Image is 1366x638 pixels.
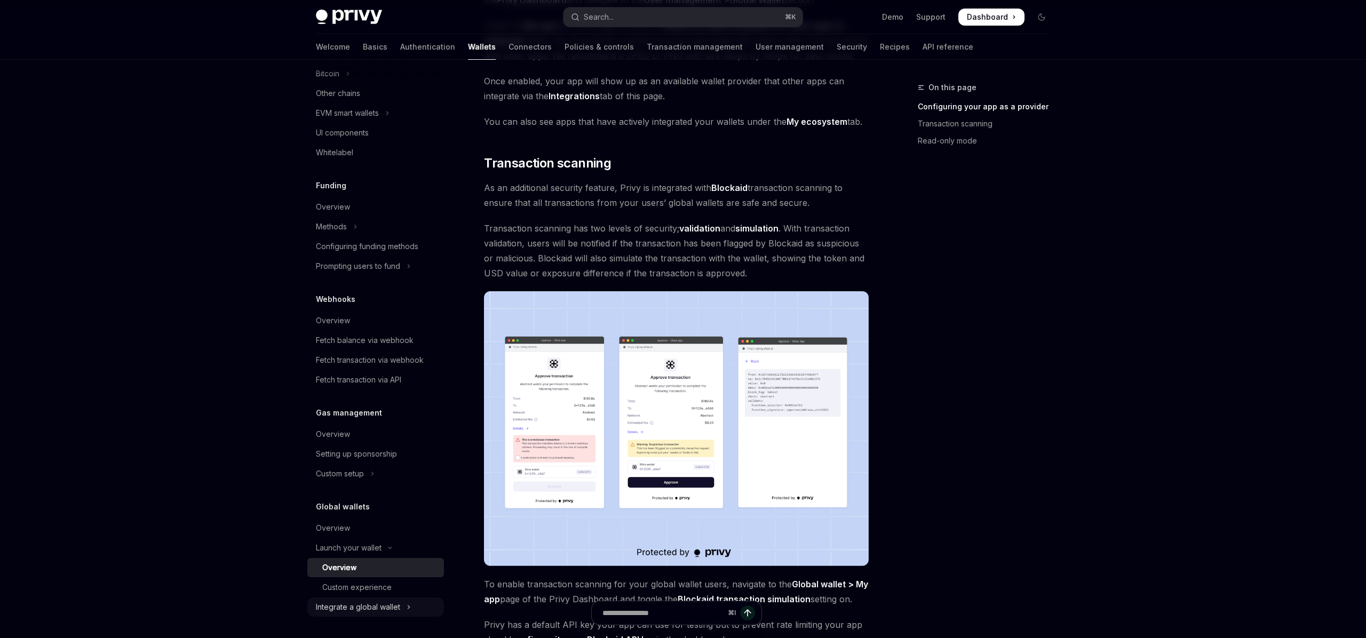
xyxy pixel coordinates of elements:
div: Search... [584,11,614,23]
strong: Blockaid transaction simulation [678,594,811,604]
a: Recipes [880,34,910,60]
img: dark logo [316,10,382,25]
div: Integrate a global wallet [316,601,400,613]
a: Security [837,34,867,60]
div: Launch your wallet [316,541,382,554]
a: API reference [923,34,973,60]
div: Configuring funding methods [316,240,418,253]
a: Authentication [400,34,455,60]
span: To enable transaction scanning for your global wallet users, navigate to the page of the Privy Da... [484,577,869,607]
a: Integrations [549,91,600,102]
a: Overview [307,197,444,217]
input: Ask a question... [602,601,724,625]
a: Read-only mode [918,132,1059,149]
a: Connectors [509,34,552,60]
a: Fetch transaction via webhook [307,350,444,370]
strong: My ecosystem [787,116,847,127]
span: You can also see apps that have actively integrated your wallets under the tab. [484,114,869,129]
span: As an additional security feature, Privy is integrated with transaction scanning to ensure that a... [484,180,869,210]
a: Overview [307,519,444,538]
button: Toggle Custom setup section [307,464,444,483]
div: Setting up sponsorship [316,448,397,460]
a: Overview [307,558,444,577]
div: Overview [316,428,350,441]
strong: Integrations [549,91,600,101]
a: Basics [363,34,387,60]
div: Custom setup [316,467,364,480]
div: Overview [316,314,350,327]
div: Overview [316,522,350,535]
span: ⌘ K [785,13,796,21]
a: UI components [307,123,444,142]
h5: Gas management [316,406,382,419]
a: Demo [882,12,903,22]
button: Toggle EVM smart wallets section [307,103,444,123]
span: Transaction scanning has two levels of security; and . With transaction validation, users will be... [484,221,869,281]
a: Support [916,12,946,22]
span: Dashboard [967,12,1008,22]
a: Policies & controls [565,34,634,60]
img: Transaction scanning UI [484,291,869,566]
span: Once enabled, your app will show up as an available wallet provider that other apps can integrate... [484,74,869,103]
div: Other chains [316,87,360,100]
button: Toggle Prompting users to fund section [307,257,444,276]
div: Custom experience [322,581,392,594]
a: User management [756,34,824,60]
button: Toggle Methods section [307,217,444,236]
a: Dashboard [958,9,1024,26]
a: Configuring your app as a provider [918,98,1059,115]
div: Whitelabel [316,146,353,159]
button: Toggle Launch your wallet section [307,538,444,557]
a: Overview [307,425,444,444]
a: Whitelabel [307,143,444,162]
a: Overview [307,311,444,330]
div: Fetch transaction via webhook [316,354,424,366]
a: Blockaid [711,182,748,194]
a: Wallets [468,34,496,60]
div: Overview [316,201,350,213]
button: Send message [740,605,755,620]
a: Configuring funding methods [307,237,444,256]
h5: Webhooks [316,293,355,306]
span: On this page [928,81,976,94]
a: Transaction scanning [918,115,1059,132]
a: Setting up sponsorship [307,444,444,464]
strong: simulation [735,223,779,234]
div: Fetch transaction via API [316,373,401,386]
a: Fetch balance via webhook [307,331,444,350]
a: Other chains [307,84,444,103]
button: Toggle Integrate a global wallet section [307,597,444,617]
h5: Funding [316,179,346,192]
a: My ecosystem [787,116,847,127]
button: Open search [563,7,803,27]
a: Fetch transaction via API [307,370,444,389]
div: Prompting users to fund [316,260,400,273]
div: Overview [322,561,356,574]
h5: Global wallets [316,500,370,513]
div: Methods [316,220,347,233]
div: UI components [316,126,369,139]
a: Welcome [316,34,350,60]
strong: validation [679,223,720,234]
a: Transaction management [647,34,743,60]
button: Toggle dark mode [1033,9,1050,26]
span: Transaction scanning [484,155,611,172]
div: EVM smart wallets [316,107,379,119]
a: Custom experience [307,578,444,597]
div: Fetch balance via webhook [316,334,414,347]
